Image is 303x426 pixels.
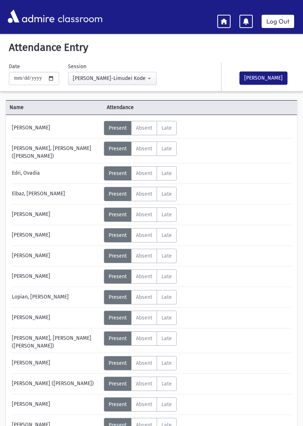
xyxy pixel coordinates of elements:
[161,294,172,300] span: Late
[104,331,177,346] div: AttTypes
[161,253,172,259] span: Late
[104,269,177,284] div: AttTypes
[109,191,127,197] span: Present
[136,360,152,366] span: Absent
[161,273,172,280] span: Late
[109,294,127,300] span: Present
[104,249,177,263] div: AttTypes
[8,121,104,135] div: [PERSON_NAME]
[8,249,104,263] div: [PERSON_NAME]
[161,315,172,321] span: Late
[136,170,152,177] span: Absent
[8,166,104,181] div: Edri, Ovadia
[104,142,177,156] div: AttTypes
[56,7,103,26] span: classroom
[109,335,127,342] span: Present
[8,207,104,222] div: [PERSON_NAME]
[104,121,177,135] div: AttTypes
[136,125,152,131] span: Absent
[6,8,56,25] img: AdmirePro
[8,290,104,304] div: Lopian, [PERSON_NAME]
[104,228,177,242] div: AttTypes
[161,125,172,131] span: Late
[136,315,152,321] span: Absent
[109,146,127,152] span: Present
[136,335,152,342] span: Absent
[104,290,177,304] div: AttTypes
[8,187,104,201] div: Elbaz, [PERSON_NAME]
[136,253,152,259] span: Absent
[109,212,127,218] span: Present
[262,15,294,28] a: Log Out
[161,360,172,366] span: Late
[161,381,172,387] span: Late
[136,191,152,197] span: Absent
[109,170,127,177] span: Present
[103,104,273,111] span: Attendance
[136,212,152,218] span: Absent
[161,170,172,177] span: Late
[104,166,177,181] div: AttTypes
[68,63,86,70] label: Session
[8,331,104,350] div: [PERSON_NAME], [PERSON_NAME] ([PERSON_NAME])
[6,104,103,111] span: Name
[8,142,104,160] div: [PERSON_NAME], [PERSON_NAME] ([PERSON_NAME])
[109,360,127,366] span: Present
[73,74,146,82] div: [PERSON_NAME]-Limudei Kodesh(9:00AM-2:00PM)
[136,146,152,152] span: Absent
[161,212,172,218] span: Late
[136,381,152,387] span: Absent
[109,381,127,387] span: Present
[136,232,152,238] span: Absent
[239,71,287,85] button: [PERSON_NAME]
[8,269,104,284] div: [PERSON_NAME]
[136,273,152,280] span: Absent
[104,377,177,391] div: AttTypes
[9,63,20,70] label: Date
[6,41,297,54] h5: Attendance Entry
[161,191,172,197] span: Late
[104,311,177,325] div: AttTypes
[161,232,172,238] span: Late
[109,273,127,280] span: Present
[136,294,152,300] span: Absent
[109,232,127,238] span: Present
[161,335,172,342] span: Late
[109,253,127,259] span: Present
[109,315,127,321] span: Present
[8,356,104,370] div: [PERSON_NAME]
[68,72,157,85] button: Morah Roizy-Limudei Kodesh(9:00AM-2:00PM)
[104,207,177,222] div: AttTypes
[8,377,104,391] div: [PERSON_NAME] ([PERSON_NAME])
[161,146,172,152] span: Late
[104,187,177,201] div: AttTypes
[8,228,104,242] div: [PERSON_NAME]
[104,356,177,370] div: AttTypes
[109,125,127,131] span: Present
[8,311,104,325] div: [PERSON_NAME]
[8,397,104,412] div: [PERSON_NAME]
